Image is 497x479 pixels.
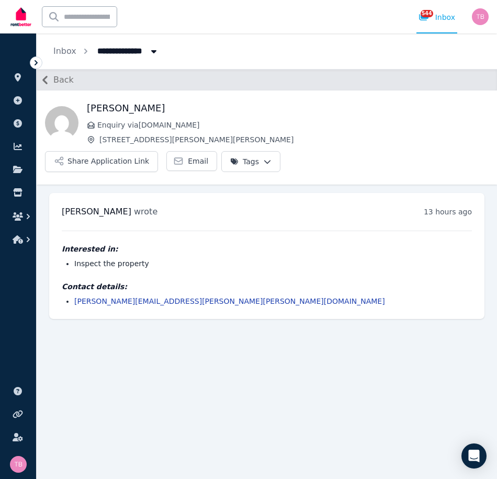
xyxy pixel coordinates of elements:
[53,74,74,86] span: Back
[472,8,489,25] img: Tracy Barrett
[97,120,489,130] span: Enquiry via [DOMAIN_NAME]
[419,12,455,22] div: Inbox
[74,258,472,269] li: Inspect the property
[461,443,487,469] div: Open Intercom Messenger
[37,72,74,88] button: Back
[45,106,78,140] img: Nathan
[87,101,489,116] h1: [PERSON_NAME]
[62,207,131,216] span: [PERSON_NAME]
[8,4,33,30] img: RentBetter
[166,151,217,171] a: Email
[424,208,472,216] time: 13 hours ago
[221,151,280,172] button: Tags
[74,297,385,305] a: [PERSON_NAME][EMAIL_ADDRESS][PERSON_NAME][PERSON_NAME][DOMAIN_NAME]
[188,156,208,166] span: Email
[62,281,472,292] h4: Contact details:
[10,456,27,473] img: Tracy Barrett
[421,10,433,17] span: 544
[134,207,157,216] span: wrote
[230,156,259,167] span: Tags
[37,33,176,69] nav: Breadcrumb
[53,46,76,56] a: Inbox
[99,134,489,145] span: [STREET_ADDRESS][PERSON_NAME][PERSON_NAME]
[62,244,472,254] h4: Interested in:
[45,151,158,172] button: Share Application Link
